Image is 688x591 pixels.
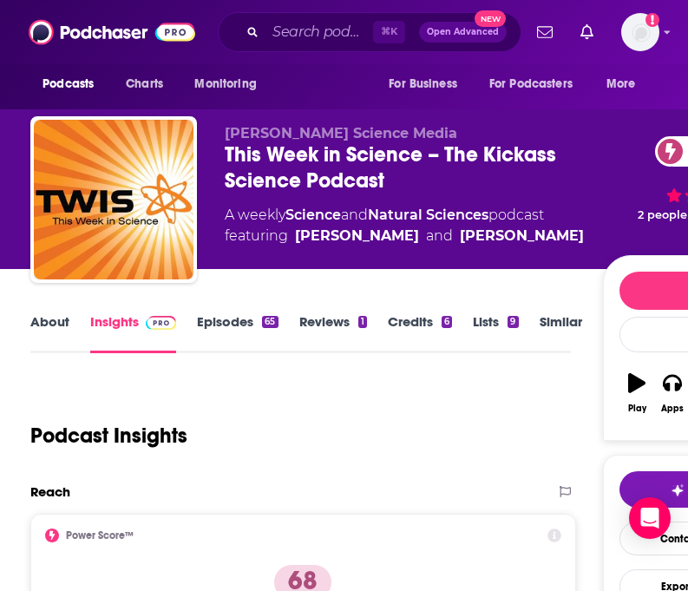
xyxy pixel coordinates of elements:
[594,68,658,101] button: open menu
[197,313,278,353] a: Episodes65
[126,72,163,96] span: Charts
[30,423,187,449] h1: Podcast Insights
[29,16,195,49] img: Podchaser - Follow, Share and Rate Podcasts
[90,313,176,353] a: InsightsPodchaser Pro
[606,72,636,96] span: More
[442,316,452,328] div: 6
[225,125,457,141] span: [PERSON_NAME] Science Media
[460,226,584,246] a: Justin Jackson
[540,313,582,353] a: Similar
[628,404,646,414] div: Play
[285,207,341,223] a: Science
[419,22,507,43] button: Open AdvancedNew
[182,68,278,101] button: open menu
[489,72,573,96] span: For Podcasters
[225,205,584,246] div: A weekly podcast
[426,226,453,246] span: and
[377,68,479,101] button: open menu
[295,226,419,246] a: Dr. Kirsten Sanford
[629,497,671,539] div: Open Intercom Messenger
[661,404,684,414] div: Apps
[299,313,367,353] a: Reviews1
[530,17,560,47] a: Show notifications dropdown
[638,208,687,221] span: 2 people
[115,68,174,101] a: Charts
[478,68,598,101] button: open menu
[645,13,659,27] svg: Add a profile image
[30,68,116,101] button: open menu
[427,28,499,36] span: Open Advanced
[225,226,584,246] span: featuring
[66,529,134,542] h2: Power Score™
[621,13,659,51] button: Show profile menu
[475,10,506,27] span: New
[621,13,659,51] span: Logged in as megcassidy
[358,316,367,328] div: 1
[389,72,457,96] span: For Business
[473,313,518,353] a: Lists9
[146,316,176,330] img: Podchaser Pro
[373,21,405,43] span: ⌘ K
[43,72,94,96] span: Podcasts
[30,313,69,353] a: About
[265,18,373,46] input: Search podcasts, credits, & more...
[368,207,488,223] a: Natural Sciences
[262,316,278,328] div: 65
[573,17,600,47] a: Show notifications dropdown
[671,483,685,497] img: tell me why sparkle
[621,13,659,51] img: User Profile
[619,362,655,424] button: Play
[508,316,518,328] div: 9
[218,12,521,52] div: Search podcasts, credits, & more...
[194,72,256,96] span: Monitoring
[34,120,193,279] img: This Week in Science – The Kickass Science Podcast
[341,207,368,223] span: and
[388,313,452,353] a: Credits6
[30,483,70,500] h2: Reach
